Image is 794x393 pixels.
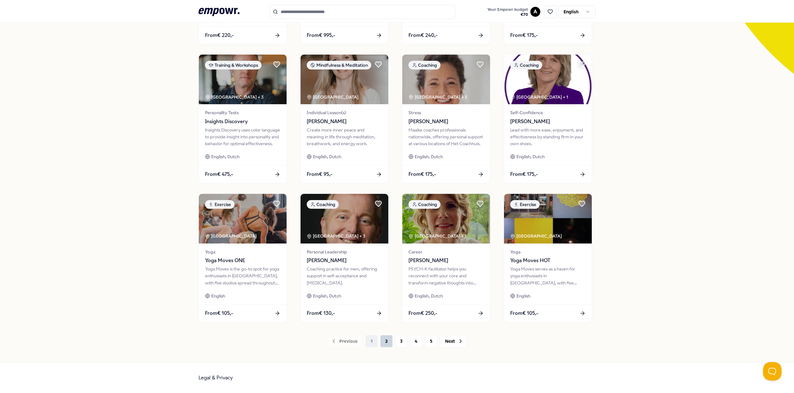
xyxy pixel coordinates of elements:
[211,293,225,299] span: English
[198,194,287,323] a: package imageExercise[GEOGRAPHIC_DATA] YogaYoga Moves ONEYoga Moves is the go-to spot for yoga en...
[301,55,388,104] img: package image
[205,309,233,317] span: From € 105,-
[313,153,341,160] span: English, Dutch
[198,375,233,381] a: Legal & Privacy
[395,335,408,347] button: 3
[199,55,287,104] img: package image
[402,55,490,104] img: package image
[408,266,484,286] div: PSYCH-K facilitator helps you reconnect with your core and transform negative thoughts into posit...
[307,170,332,178] span: From € 95,-
[408,94,467,100] div: [GEOGRAPHIC_DATA] + 3
[510,309,538,317] span: From € 105,-
[307,266,382,286] div: Coaching practice for men, offering support in self-acceptance and [MEDICAL_DATA].
[307,127,382,147] div: Create more inner peace and meaning in life through meditation, breathwork, and energy work.
[440,335,466,347] button: Next
[307,309,335,317] span: From € 130,-
[205,257,280,265] span: Yoga Moves ONE
[425,335,437,347] button: 5
[211,153,239,160] span: English, Dutch
[380,335,393,347] button: 2
[205,61,261,69] div: Training & Workshops
[408,118,484,126] span: [PERSON_NAME]
[307,118,382,126] span: [PERSON_NAME]
[485,5,530,18] a: Your Empowr budget€70
[205,118,280,126] span: Insights Discovery
[415,153,443,160] span: English, Dutch
[415,293,443,299] span: English, Dutch
[408,31,438,39] span: From € 240,-
[510,170,538,178] span: From € 175,-
[510,118,586,126] span: [PERSON_NAME]
[199,194,287,243] img: package image
[301,194,388,243] img: package image
[510,233,563,239] div: [GEOGRAPHIC_DATA]
[763,362,782,381] iframe: Help Scout Beacon - Open
[205,200,234,209] div: Exercise
[408,233,466,239] div: [GEOGRAPHIC_DATA] + 1
[410,335,422,347] button: 4
[205,266,280,286] div: Yoga Moves is the go-to spot for yoga enthusiasts in [GEOGRAPHIC_DATA], with five studios spread ...
[516,293,530,299] span: English
[205,170,233,178] span: From € 475,-
[487,7,528,12] span: Your Empowr budget
[516,153,545,160] span: English, Dutch
[510,94,568,100] div: [GEOGRAPHIC_DATA] + 1
[408,200,440,209] div: Coaching
[307,94,359,100] div: [GEOGRAPHIC_DATA]
[313,293,341,299] span: English, Dutch
[205,109,280,116] span: Personality Tests
[307,257,382,265] span: [PERSON_NAME]
[510,109,586,116] span: Self-Confidence
[307,233,365,239] div: [GEOGRAPHIC_DATA] + 3
[504,194,592,243] img: package image
[205,31,234,39] span: From € 220,-
[408,248,484,255] span: Career
[408,61,440,69] div: Coaching
[408,309,437,317] span: From € 250,-
[510,61,542,69] div: Coaching
[307,109,382,116] span: Individual Lesson(s)
[510,248,586,255] span: Yoga
[510,266,586,286] div: Yoga Moves serves as a haven for yoga enthusiasts in [GEOGRAPHIC_DATA], with five studios dotted ...
[402,54,490,183] a: package imageCoaching[GEOGRAPHIC_DATA] + 3Stress[PERSON_NAME]Maaike coaches professionals nationw...
[307,200,339,209] div: Coaching
[205,94,264,100] div: [GEOGRAPHIC_DATA] + 3
[504,54,592,183] a: package imageCoaching[GEOGRAPHIC_DATA] + 1Self-Confidence[PERSON_NAME]Lead with more ease, enjoym...
[510,200,540,209] div: Exercise
[205,127,280,147] div: Insights Discovery uses color language to provide insight into personality and behavior for optim...
[205,248,280,255] span: Yoga
[504,194,592,323] a: package imageExercise[GEOGRAPHIC_DATA] YogaYoga Moves HOTYoga Moves serves as a haven for yoga en...
[510,257,586,265] span: Yoga Moves HOT
[487,12,528,17] span: € 70
[307,61,371,69] div: Mindfulness & Meditation
[402,194,490,243] img: package image
[300,194,389,323] a: package imageCoaching[GEOGRAPHIC_DATA] + 3Personal Leadership[PERSON_NAME]Coaching practice for m...
[300,54,389,183] a: package imageMindfulness & Meditation[GEOGRAPHIC_DATA] Individual Lesson(s)[PERSON_NAME]Create mo...
[402,194,490,323] a: package imageCoaching[GEOGRAPHIC_DATA] + 1Career[PERSON_NAME]PSYCH-K facilitator helps you reconn...
[504,55,592,104] img: package image
[408,109,484,116] span: Stress
[510,31,538,39] span: From € 175,-
[408,257,484,265] span: [PERSON_NAME]
[486,6,529,18] button: Your Empowr budget€70
[198,54,287,183] a: package imageTraining & Workshops[GEOGRAPHIC_DATA] + 3Personality TestsInsights DiscoveryInsights...
[307,248,382,255] span: Personal Leadership
[307,31,335,39] span: From € 995,-
[269,5,455,19] input: Search for products, categories or subcategories
[510,127,586,147] div: Lead with more ease, enjoyment, and effectiveness by standing firm in your own shoes.
[530,7,540,17] button: A
[408,127,484,147] div: Maaike coaches professionals nationwide, offering personal support at various locations of Het Co...
[205,233,258,239] div: [GEOGRAPHIC_DATA]
[408,170,436,178] span: From € 175,-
